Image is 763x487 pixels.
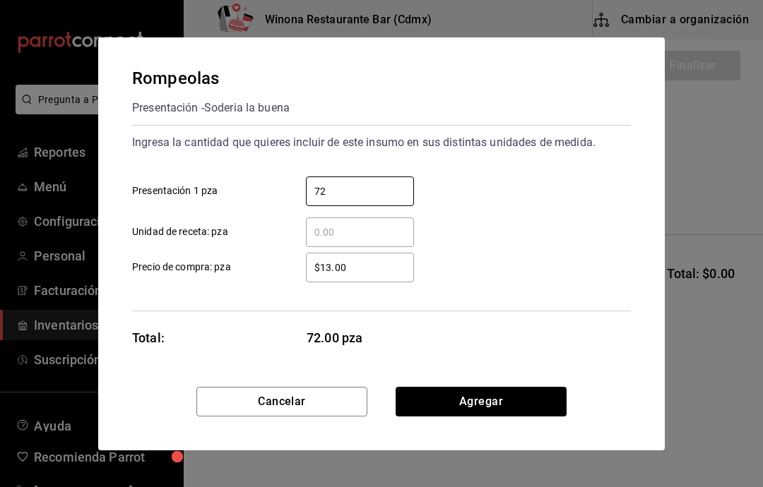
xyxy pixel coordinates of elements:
input: Presentación 1 pza [306,183,414,200]
input: Precio de compra: pza [306,259,414,276]
div: Total: [132,328,165,347]
input: Unidad de receta: pza [306,224,414,241]
div: Ingresa la cantidad que quieres incluir de este insumo en sus distintas unidades de medida. [132,131,631,154]
div: Rompeolas [132,66,290,91]
button: Cancelar [196,387,367,416]
span: Unidad de receta: pza [132,224,228,239]
div: Presentación - Soderia la buena [132,97,290,119]
span: Precio de compra: pza [132,260,231,275]
span: 72.00 pza [307,328,415,347]
button: Agregar [396,387,567,416]
span: Presentación 1 pza [132,184,218,198]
